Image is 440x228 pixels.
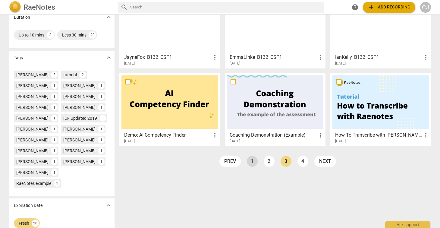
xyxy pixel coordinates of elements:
[211,54,218,61] span: more_vert
[363,2,415,13] button: Upload
[51,147,58,154] div: 1
[124,131,211,139] h3: Demo: AI Competency Finder
[264,156,275,167] a: Page 2
[63,115,97,121] div: ICF Updated 2019
[351,4,359,11] span: help
[16,126,49,132] div: [PERSON_NAME]
[247,156,258,167] a: Page 1
[368,4,410,11] span: Add recording
[98,147,105,154] div: 1
[16,159,49,165] div: [PERSON_NAME]
[104,53,113,62] button: Show more
[98,126,105,132] div: 1
[230,131,317,139] h3: Coaching Demonstration (Example)
[89,31,96,39] div: 20
[14,55,23,61] p: Tags
[16,180,51,186] div: RaeNotes example
[63,159,96,165] div: [PERSON_NAME]
[16,93,49,100] div: [PERSON_NAME]
[124,139,135,144] span: [DATE]
[16,115,49,121] div: [PERSON_NAME]
[317,54,324,61] span: more_vert
[105,14,112,21] span: expand_more
[16,83,49,89] div: [PERSON_NAME]
[98,158,105,165] div: 1
[63,104,96,110] div: [PERSON_NAME]
[104,201,113,210] button: Show more
[63,148,96,154] div: [PERSON_NAME]
[9,1,21,13] img: Logo
[24,3,55,11] h2: RaeNotes
[105,54,112,61] span: expand_more
[104,13,113,22] button: Show more
[124,54,211,61] h3: JayneFox_B132_CSP1
[422,54,429,61] span: more_vert
[14,14,30,21] p: Duration
[51,158,58,165] div: 1
[16,72,49,78] div: [PERSON_NAME]
[32,220,39,227] div: 28
[19,32,44,38] div: Up to 10 mins
[14,202,42,209] p: Expiration Date
[98,82,105,89] div: 1
[51,115,58,122] div: 1
[227,75,323,144] a: Coaching Demonstration (Example)[DATE]
[297,156,308,167] a: Page 4
[350,2,360,13] a: Help
[51,71,58,78] div: 2
[385,221,430,228] div: Ask support
[63,72,77,78] div: tutorial
[51,104,58,111] div: 1
[420,2,431,13] button: CJ
[368,4,375,11] span: add
[230,61,240,66] span: [DATE]
[63,83,96,89] div: [PERSON_NAME]
[54,180,60,187] div: 1
[51,93,58,100] div: 1
[99,115,106,122] div: 1
[335,139,346,144] span: [DATE]
[16,169,49,176] div: [PERSON_NAME]
[51,82,58,89] div: 1
[219,156,241,167] a: prev
[314,156,336,167] a: next
[281,156,291,167] a: Page 3 is your current page
[335,131,422,139] h3: How To Transcribe with RaeNotes
[105,202,112,209] span: expand_more
[19,220,29,226] div: Fresh
[98,137,105,143] div: 1
[51,126,58,132] div: 1
[63,93,96,100] div: [PERSON_NAME]
[130,2,322,12] input: Search
[16,104,49,110] div: [PERSON_NAME]
[9,1,113,13] a: LogoRaeNotes
[230,54,317,61] h3: EmmaLinke_B132_CSP1
[335,54,422,61] h3: IanKelly_B132_CSP1
[47,31,54,39] div: 8
[230,139,240,144] span: [DATE]
[51,137,58,143] div: 1
[121,75,218,144] a: Demo: AI Competency Finder[DATE]
[16,148,49,154] div: [PERSON_NAME]
[63,126,96,132] div: [PERSON_NAME]
[98,104,105,111] div: 1
[211,131,218,139] span: more_vert
[63,137,96,143] div: [PERSON_NAME]
[422,131,429,139] span: more_vert
[79,71,86,78] div: 2
[51,169,58,176] div: 1
[16,137,49,143] div: [PERSON_NAME]
[121,4,128,11] span: search
[124,61,135,66] span: [DATE]
[332,75,429,144] a: How To Transcribe with [PERSON_NAME][DATE]
[62,32,86,38] div: Less 30 mins
[335,61,346,66] span: [DATE]
[98,93,105,100] div: 1
[317,131,324,139] span: more_vert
